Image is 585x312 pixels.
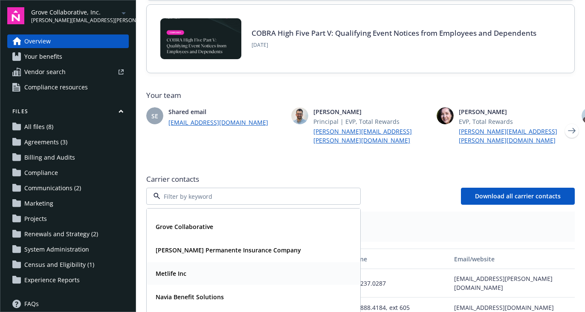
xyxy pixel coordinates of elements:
[24,297,39,311] span: FAQs
[313,127,429,145] a: [PERSON_NAME][EMAIL_ADDRESS][PERSON_NAME][DOMAIN_NAME]
[313,107,429,116] span: [PERSON_NAME]
[7,166,129,180] a: Compliance
[24,227,98,241] span: Renewals and Strategy (2)
[345,249,451,269] button: Phone
[31,7,129,24] button: Grove Collaborative, Inc.[PERSON_NAME][EMAIL_ADDRESS][PERSON_NAME][DOMAIN_NAME]arrowDropDown
[7,7,24,24] img: navigator-logo.svg
[7,34,129,48] a: Overview
[24,34,51,48] span: Overview
[437,107,454,124] img: photo
[24,135,67,149] span: Agreements (3)
[24,50,62,63] span: Your benefits
[461,188,575,205] button: Download all carrier contacts
[7,120,129,134] a: All files (8)
[24,151,75,164] span: Billing and Audits
[24,65,66,79] span: Vendor search
[459,107,575,116] span: [PERSON_NAME]
[146,174,575,184] span: Carrier contacts
[168,107,284,116] span: Shared email
[7,65,129,79] a: Vendor search
[156,223,213,231] strong: Grove Collaborative
[252,41,536,49] span: [DATE]
[7,212,129,226] a: Projects
[7,297,129,311] a: FAQs
[160,192,343,201] input: Filter by keyword
[252,28,536,38] a: COBRA High Five Part V: Qualifying Event Notices from Employees and Dependents
[7,135,129,149] a: Agreements (3)
[24,212,47,226] span: Projects
[153,218,568,226] span: Plan types
[565,124,579,137] a: Next
[348,255,447,263] div: Phone
[451,249,575,269] button: Email/website
[24,181,81,195] span: Communications (2)
[7,227,129,241] a: Renewals and Strategy (2)
[291,107,308,124] img: photo
[7,243,129,256] a: System Administration
[7,197,129,210] a: Marketing
[7,151,129,164] a: Billing and Audits
[7,258,129,272] a: Census and Eligibility (1)
[7,181,129,195] a: Communications (2)
[7,273,129,287] a: Experience Reports
[24,120,53,134] span: All files (8)
[119,8,129,18] a: arrowDropDown
[24,197,53,210] span: Marketing
[475,192,561,200] span: Download all carrier contacts
[24,258,94,272] span: Census and Eligibility (1)
[31,17,119,24] span: [PERSON_NAME][EMAIL_ADDRESS][PERSON_NAME][DOMAIN_NAME]
[7,80,129,94] a: Compliance resources
[156,246,301,254] strong: [PERSON_NAME] Permanente Insurance Company
[313,117,429,126] span: Principal | EVP, Total Rewards
[31,8,119,17] span: Grove Collaborative, Inc.
[24,273,80,287] span: Experience Reports
[459,127,575,145] a: [PERSON_NAME][EMAIL_ADDRESS][PERSON_NAME][DOMAIN_NAME]
[7,50,129,63] a: Your benefits
[160,18,241,59] img: BLOG-Card Image - Compliance - COBRA High Five Pt 5 - 09-11-25.jpg
[156,269,186,278] strong: Metlife Inc
[24,243,89,256] span: System Administration
[146,90,575,100] span: Your team
[454,255,571,263] div: Email/website
[153,226,568,235] span: Legal Services - (N/A)
[156,293,224,301] strong: Navia Benefit Solutions
[151,112,158,120] span: SE
[459,117,575,126] span: EVP, Total Rewards
[168,118,284,127] a: [EMAIL_ADDRESS][DOMAIN_NAME]
[24,166,58,180] span: Compliance
[7,108,129,118] button: Files
[451,269,575,298] div: [EMAIL_ADDRESS][PERSON_NAME][DOMAIN_NAME]
[24,80,88,94] span: Compliance resources
[345,269,451,298] div: 515.237.0287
